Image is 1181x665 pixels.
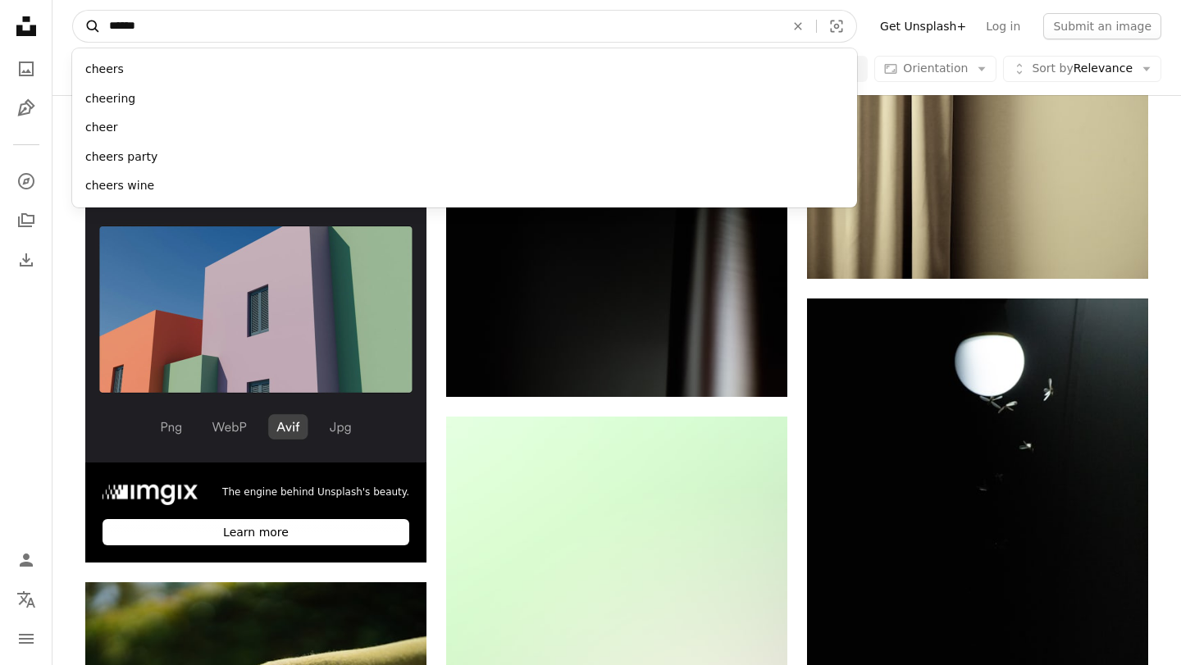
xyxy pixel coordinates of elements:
[807,547,1148,562] a: a group of birds flying in the dark
[103,479,198,505] img: file-1738246957937-1ee55d8b7970
[780,11,816,42] button: Clear
[72,84,857,114] div: cheering
[10,165,43,198] a: Explore
[72,55,857,84] div: cheers
[73,11,101,42] button: Search Unsplash
[72,171,857,201] div: cheers wine
[874,56,996,82] button: Orientation
[1032,61,1133,77] span: Relevance
[72,10,857,43] form: Find visuals sitewide
[85,121,426,563] a: The engine behind Unsplash's beauty.Learn more
[10,52,43,85] a: Photos
[807,157,1148,172] a: a black and white photo of a curtain
[1003,56,1161,82] button: Sort byRelevance
[817,11,856,42] button: Visual search
[10,544,43,576] a: Log in / Sign up
[1032,61,1073,75] span: Sort by
[903,61,968,75] span: Orientation
[10,204,43,237] a: Collections
[222,485,409,499] span: The engine behind Unsplash's beauty.
[807,52,1148,279] img: a black and white photo of a curtain
[10,622,43,655] button: Menu
[976,13,1030,39] a: Log in
[10,92,43,125] a: Illustrations
[10,244,43,276] a: Download History
[72,143,857,172] div: cheers party
[85,121,426,462] img: file-1738247664258-dc62e4a6d6d3image
[446,293,787,307] a: white and black digital device
[10,10,43,46] a: Home — Unsplash
[446,205,787,397] img: white and black digital device
[1043,13,1161,39] button: Submit an image
[10,583,43,616] button: Language
[870,13,976,39] a: Get Unsplash+
[103,519,409,545] div: Learn more
[72,113,857,143] div: cheer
